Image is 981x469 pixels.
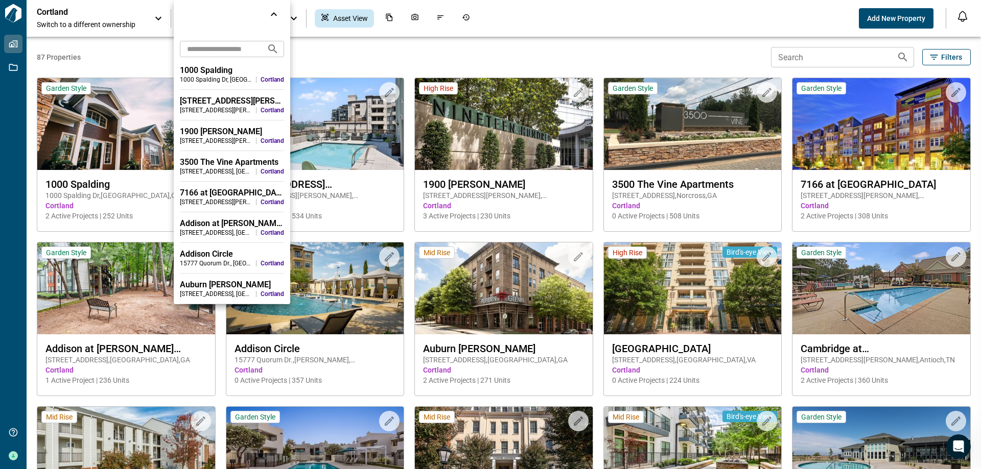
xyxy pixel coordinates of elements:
div: [STREET_ADDRESS][PERSON_NAME] , [GEOGRAPHIC_DATA] , [GEOGRAPHIC_DATA] [180,137,252,145]
div: 7166 at [GEOGRAPHIC_DATA] [180,188,284,198]
div: 15777 Quorum Dr. , [GEOGRAPHIC_DATA] , [GEOGRAPHIC_DATA] [180,259,252,267]
span: Cortland [261,290,284,298]
div: 1000 Spalding [180,65,284,76]
div: [STREET_ADDRESS][PERSON_NAME] , [GEOGRAPHIC_DATA] , [GEOGRAPHIC_DATA] [180,106,252,114]
div: [STREET_ADDRESS] , [GEOGRAPHIC_DATA] , [GEOGRAPHIC_DATA] [180,229,252,237]
span: Cortland [261,106,284,114]
span: Cortland [261,259,284,267]
span: Cortland [261,198,284,206]
div: 1000 Spalding Dr , [GEOGRAPHIC_DATA] , [GEOGRAPHIC_DATA] [180,76,252,84]
div: Auburn [PERSON_NAME] [180,280,284,290]
div: [STREET_ADDRESS][PERSON_NAME] [180,96,284,106]
div: [STREET_ADDRESS][PERSON_NAME] , [GEOGRAPHIC_DATA] , CO [180,198,252,206]
div: [STREET_ADDRESS] , [GEOGRAPHIC_DATA] , [GEOGRAPHIC_DATA] [180,167,252,176]
div: 1900 [PERSON_NAME] [180,127,284,137]
div: Addison at [PERSON_NAME][GEOGRAPHIC_DATA] [180,218,284,229]
iframe: Intercom live chat [946,434,971,459]
button: Search projects [263,39,283,59]
div: [STREET_ADDRESS] , [GEOGRAPHIC_DATA] , [GEOGRAPHIC_DATA] [180,290,252,298]
div: Addison Circle [180,249,284,259]
span: Cortland [261,137,284,145]
div: 3500 The Vine Apartments [180,157,284,167]
span: Cortland [261,229,284,237]
span: Cortland [261,167,284,176]
span: Cortland [261,76,284,84]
